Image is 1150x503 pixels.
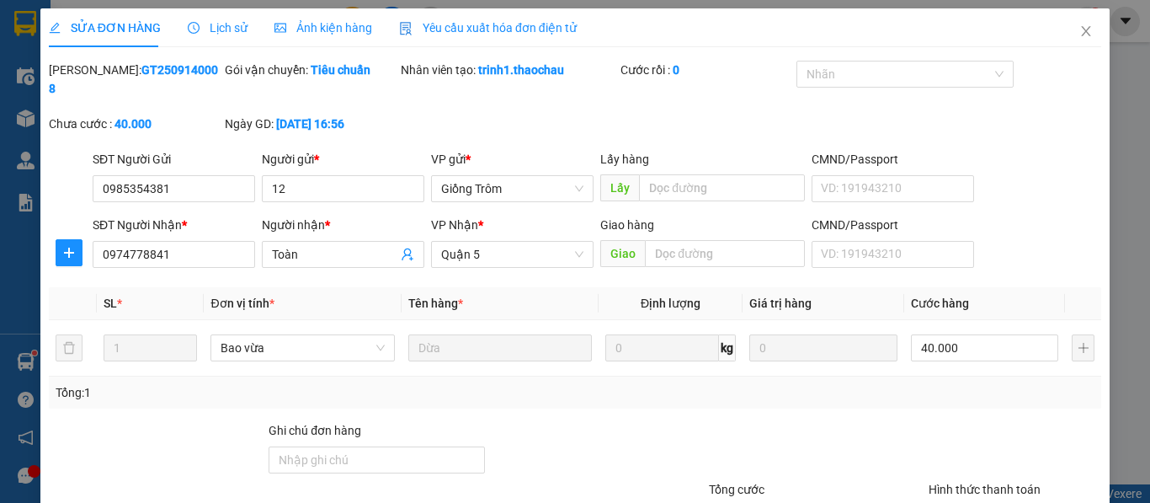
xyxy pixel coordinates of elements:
b: [DATE] 16:56 [276,117,344,131]
span: Yêu cầu xuất hóa đơn điện tử [399,21,577,35]
input: Dọc đường [645,240,805,267]
span: plus [56,246,82,260]
span: SL [104,297,117,310]
div: VP gửi [431,150,594,169]
span: picture [274,22,286,34]
span: Tổng cước [709,483,764,496]
input: VD: Bàn, Ghế [408,334,592,361]
div: Cước rồi : [620,61,793,79]
span: Giao [600,240,645,267]
div: CMND/Passport [812,150,974,169]
span: close [1079,24,1093,38]
div: SĐT Người Gửi [93,150,255,169]
span: Bao vừa [221,335,384,361]
span: Ảnh kiện hàng [274,21,372,35]
button: plus [1072,334,1094,361]
b: 40.000 [114,117,152,131]
span: ÚT BÚN [130,37,177,53]
span: kg [719,334,736,361]
span: Quận 5 [47,28,91,44]
span: Giao hàng [600,218,654,232]
b: 0 [673,63,679,77]
div: Gói vận chuyển: [225,61,397,79]
span: Quận 5 [441,242,583,267]
button: delete [56,334,83,361]
span: Giồng Trôm [441,176,583,201]
span: Lấy hàng [600,153,649,166]
input: 0 [749,334,897,361]
span: Lấy [600,174,639,201]
button: plus [56,239,83,266]
span: 1 - Thùng vừa (bún) [7,117,125,133]
div: Tổng: 1 [56,383,445,402]
div: [PERSON_NAME]: [49,61,221,98]
span: 35.000 [151,88,192,104]
div: Người nhận [262,216,424,234]
span: user-add [401,248,414,261]
span: SL: [221,117,241,133]
img: icon [399,22,413,35]
span: Lịch sử [188,21,248,35]
div: Chưa cước : [49,115,221,133]
td: CC: [129,85,251,108]
b: trinh1.thaochau [478,63,564,77]
div: CMND/Passport [812,216,974,234]
input: Ghi chú đơn hàng [269,447,485,474]
div: Người gửi [262,150,424,169]
span: VP Nhận [431,218,478,232]
div: Ngày GD: [225,115,397,133]
span: Tên hàng [408,297,463,310]
label: Hình thức thanh toán [929,483,1041,496]
span: Đơn vị tính [210,297,274,310]
div: Nhân viên tạo: [401,61,617,79]
p: Gửi từ: [7,28,128,44]
div: SĐT Người Nhận [93,216,255,234]
span: SỬA ĐƠN HÀNG [49,21,161,35]
button: Close [1062,8,1110,56]
span: 0 [27,88,35,104]
label: Ghi chú đơn hàng [269,424,361,437]
span: clock-circle [188,22,200,34]
span: Cước hàng [911,297,969,310]
span: Giá trị hàng [749,297,812,310]
span: Định lượng [641,297,700,310]
span: Bến Tre [166,19,213,35]
span: Hương [7,46,48,62]
span: edit [49,22,61,34]
p: Nhận: [130,19,250,35]
span: 02753818733 [130,56,214,72]
b: Tiêu chuẩn [311,63,370,77]
span: 1 [241,115,250,134]
input: Dọc đường [639,174,805,201]
td: CR: [6,85,130,108]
